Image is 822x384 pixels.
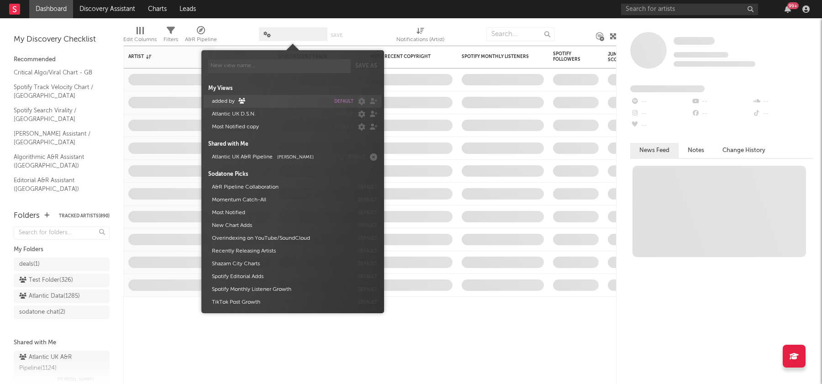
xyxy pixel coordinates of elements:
input: Search... [486,27,555,41]
div: Notifications (Artist) [396,34,444,45]
span: Some Artist [674,37,715,45]
div: Filters [163,23,178,49]
a: sodatone chat(2) [14,305,110,319]
button: A&R Pipeline Collaboration [209,181,353,194]
button: default [346,155,365,159]
button: added by [209,95,330,108]
div: Artist [128,54,197,59]
div: Spotify Monthly Listeners [462,54,530,59]
button: Most Notified copy [209,121,330,133]
input: Search for artists [621,4,758,15]
button: default [358,287,377,292]
button: Save as [355,59,377,73]
button: default [358,249,377,253]
button: Spotify Editorial Adds [209,270,353,283]
button: Recently Releasing Artists [209,245,353,258]
div: Notifications (Artist) [396,23,444,49]
button: News Feed [630,143,679,158]
div: Atlantic Data ( 1285 ) [19,291,80,302]
button: Atlantic UK A&R Pipeline[PERSON_NAME] [209,151,342,163]
span: Fans Added by Platform [630,85,705,92]
div: Sodatone Picks [208,170,377,179]
div: Test Folder ( 326 ) [19,275,73,286]
div: Shared with Me [208,140,377,148]
a: Spotify Search Virality / [GEOGRAPHIC_DATA] [14,105,100,124]
button: Momentum Catch-All [209,194,353,206]
span: [PERSON_NAME] [277,155,314,159]
a: Test Folder(326) [14,274,110,287]
span: 0 fans last week [674,61,755,67]
button: Overindexing on YouTube/SoundCloud [209,232,353,245]
div: Filters [163,34,178,45]
div: My Views [208,84,377,93]
a: Atlantic Data(1285) [14,289,110,303]
button: default [358,300,377,305]
div: -- [691,108,752,120]
div: A&R Pipeline [185,34,217,45]
div: Recommended [14,54,110,65]
button: default [334,112,353,116]
div: Shared with Me [14,337,110,348]
div: deals ( 1 ) [19,259,40,270]
button: default [358,262,377,266]
button: TikTok Post Growth [209,296,353,309]
div: -- [752,96,813,108]
div: -- [630,120,691,132]
button: default [358,236,377,241]
button: default [358,198,377,202]
div: Atlantic UK A&R Pipeline ( 1124 ) [19,352,102,374]
button: default [358,185,377,189]
input: Search for folders... [14,226,110,240]
button: New Chart Adds [209,219,353,232]
a: Some Artist [674,37,715,46]
button: default [358,274,377,279]
button: default [358,223,377,228]
a: Critical Algo/Viral Chart - GB [14,68,100,78]
div: Spotify Followers [553,51,585,62]
div: Jump Score [608,52,631,63]
a: Editorial A&R Assistant ([GEOGRAPHIC_DATA]) [14,175,100,194]
button: Spotify Monthly Listener Growth [209,283,353,296]
div: Edit Columns [123,34,157,45]
div: Edit Columns [123,23,157,49]
button: 99+ [785,5,791,13]
div: My Folders [14,244,110,255]
div: Most Recent Copyright [370,54,439,59]
div: My Discovery Checklist [14,34,110,45]
div: -- [691,96,752,108]
button: default [334,125,353,129]
div: -- [630,108,691,120]
button: Tracked Artists(890) [59,214,110,218]
button: Notes [679,143,713,158]
input: New view name... [208,59,351,73]
a: Algorithmic A&R Assistant ([GEOGRAPHIC_DATA]) [14,152,100,171]
span: Tracking Since: [DATE] [674,52,728,58]
button: Shazam City Charts [209,258,353,270]
div: Folders [14,210,40,221]
div: -- [630,96,691,108]
button: Most Notified [209,206,353,219]
div: -- [752,108,813,120]
a: [PERSON_NAME] Assistant / [GEOGRAPHIC_DATA] [14,129,100,147]
a: Spotify Track Velocity Chart / [GEOGRAPHIC_DATA] [14,82,100,101]
div: A&R Pipeline [185,23,217,49]
button: Atlantic UK D.S.N. [209,108,330,121]
a: deals(1) [14,258,110,271]
button: default [358,210,377,215]
button: default [334,99,353,104]
div: sodatone chat ( 2 ) [19,307,65,318]
div: 99 + [787,2,799,9]
button: Save [331,33,342,38]
button: Change History [713,143,775,158]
